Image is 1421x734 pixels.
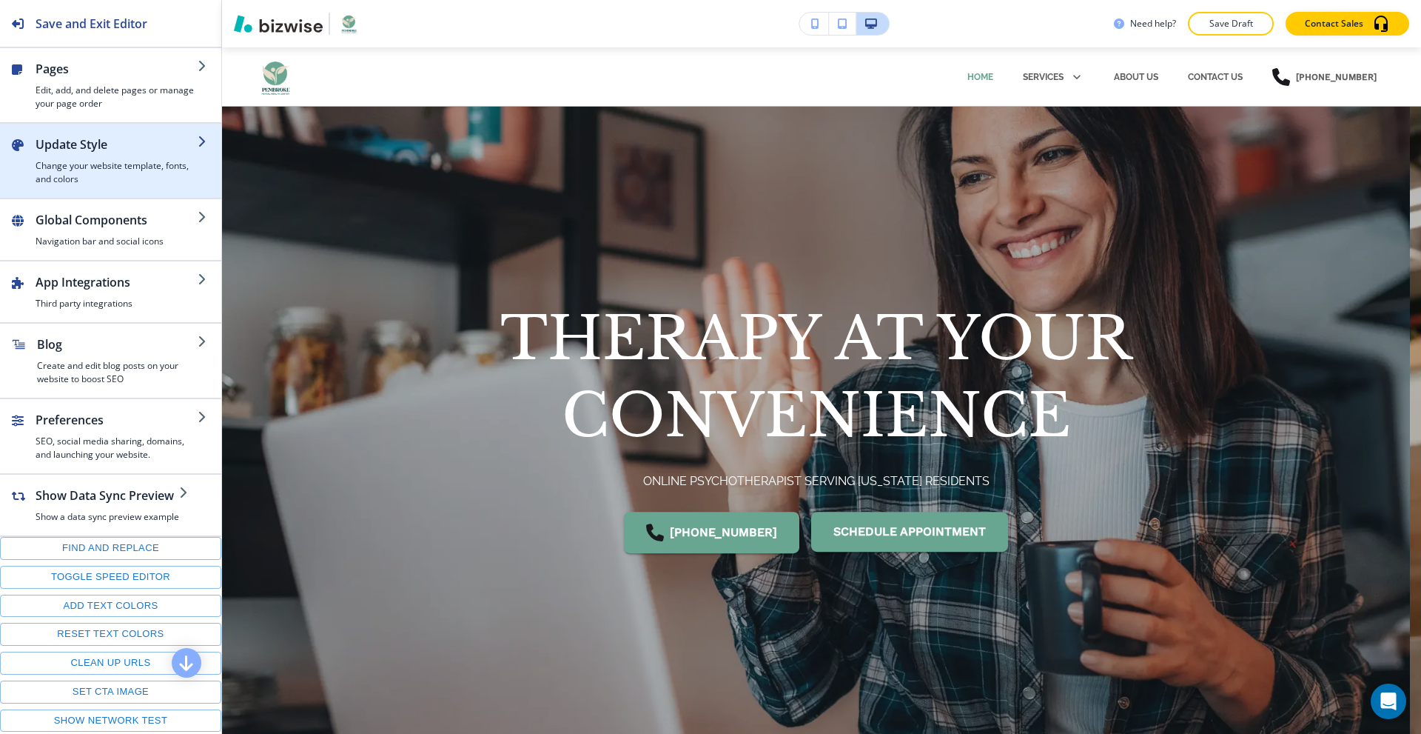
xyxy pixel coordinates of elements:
[36,60,198,78] h2: Pages
[624,512,799,553] a: [PHONE_NUMBER]
[36,273,198,291] h2: App Integrations
[1207,17,1254,30] p: Save Draft
[36,159,198,186] h4: Change your website template, fonts, and colors
[36,411,198,429] h2: Preferences
[1023,70,1064,84] p: SERVICES
[1286,12,1409,36] button: Contact Sales
[1130,17,1176,30] h3: Need help?
[36,235,198,248] h4: Navigation bar and social icons
[1371,684,1406,719] div: Open Intercom Messenger
[1114,70,1158,84] p: ABOUT US
[967,70,993,84] p: HOME
[234,15,323,33] img: Bizwise Logo
[811,512,1008,552] button: schedule appointment
[36,136,198,153] h2: Update Style
[36,297,198,310] h4: Third party integrations
[36,510,179,524] h4: Show a data sync preview example
[1272,55,1377,99] a: [PHONE_NUMBER]
[1305,17,1363,30] p: Contact Sales
[36,487,179,504] h2: Show Data Sync Preview
[461,301,1172,455] p: THERAPY AT YOUR CONVENIENCE
[36,84,198,110] h4: Edit, add, and delete pages or manage your page order
[336,12,363,36] img: Your Logo
[37,359,198,386] h4: Create and edit blog posts on your website to boost SEO
[37,336,198,353] h2: Blog
[1188,12,1274,36] button: Save Draft
[36,15,147,33] h2: Save and Exit Editor
[1188,70,1243,84] p: CONTACT US
[36,435,198,461] h4: SEO, social media sharing, domains, and launching your website.
[643,473,990,492] p: ONLINE PSYCHOTHERAPIST SERVING [US_STATE] RESIDENTS
[36,211,198,229] h2: Global Components
[252,55,400,99] img: Pembroke Mental Health Center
